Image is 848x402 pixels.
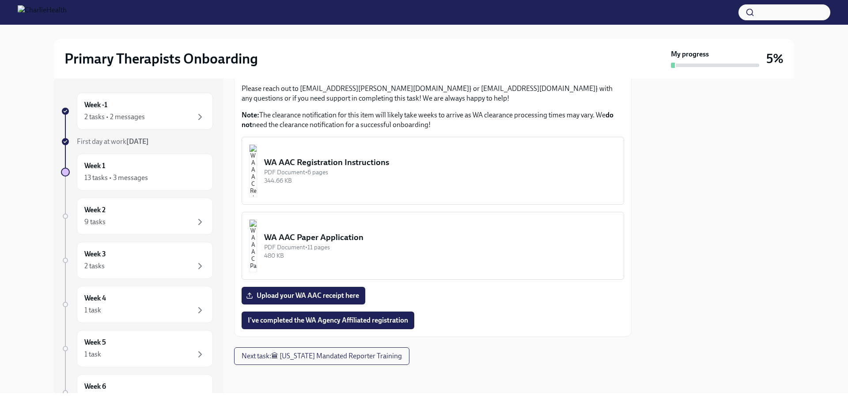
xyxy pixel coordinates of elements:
div: 1 task [84,349,101,359]
h6: Week 2 [84,205,106,215]
span: I've completed the WA Agency Affiliated registration [248,316,408,325]
img: WA AAC Paper Application [249,219,257,272]
div: 13 tasks • 3 messages [84,173,148,183]
button: WA AAC Registration InstructionsPDF Document•6 pages344.66 KB [242,137,624,205]
div: 2 tasks [84,261,105,271]
h6: Week 4 [84,293,106,303]
label: Upload your WA AAC receipt here [242,287,365,304]
div: PDF Document • 6 pages [264,168,617,177]
div: WA AAC Paper Application [264,232,617,243]
h6: Week 5 [84,338,106,347]
p: The clearance notification for this item will likely take weeks to arrive as WA clearance process... [242,110,624,130]
a: Week 41 task [61,286,213,323]
a: Week 51 task [61,330,213,367]
div: 2 tasks • 2 messages [84,112,145,122]
button: Next task:🏛 [US_STATE] Mandated Reporter Training [234,347,409,365]
img: WA AAC Registration Instructions [249,144,257,197]
span: Next task : 🏛 [US_STATE] Mandated Reporter Training [242,352,402,361]
h3: 5% [766,51,784,67]
div: 9 tasks [84,217,106,227]
a: Week 113 tasks • 3 messages [61,154,213,191]
a: Week 32 tasks [61,242,213,279]
h2: Primary Therapists Onboarding [64,50,258,68]
div: 344.66 KB [264,177,617,185]
a: Week 29 tasks [61,198,213,235]
h6: Week 3 [84,249,106,259]
strong: Note: [242,111,259,119]
div: 1 task [84,305,101,315]
p: Please reach out to [EMAIL_ADDRESS][PERSON_NAME][DOMAIN_NAME]} or [EMAIL_ADDRESS][DOMAIN_NAME]} w... [242,84,624,103]
strong: [DATE] [126,137,149,146]
img: CharlieHealth [18,5,67,19]
a: First day at work[DATE] [61,137,213,147]
strong: My progress [671,49,709,59]
div: 480 KB [264,252,617,260]
span: Upload your WA AAC receipt here [248,291,359,300]
h6: Week -1 [84,100,107,110]
div: WA AAC Registration Instructions [264,157,617,168]
a: Week -12 tasks • 2 messages [61,93,213,130]
button: WA AAC Paper ApplicationPDF Document•11 pages480 KB [242,212,624,280]
h6: Week 1 [84,161,105,171]
span: First day at work [77,137,149,146]
h6: Week 6 [84,382,106,391]
button: I've completed the WA Agency Affiliated registration [242,312,414,329]
div: PDF Document • 11 pages [264,243,617,252]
